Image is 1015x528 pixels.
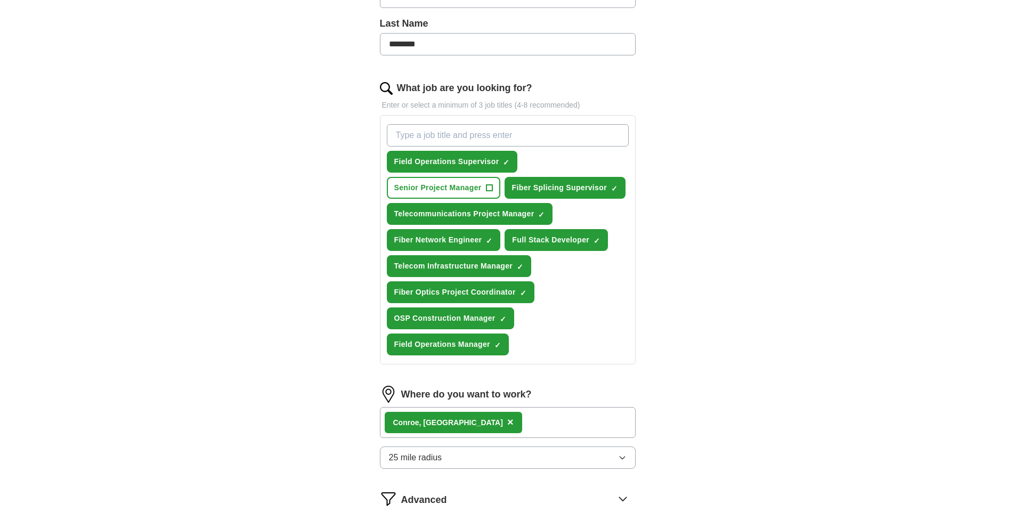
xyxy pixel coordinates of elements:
[486,237,492,245] span: ✓
[517,263,523,271] span: ✓
[394,234,482,246] span: Fiber Network Engineer
[594,237,600,245] span: ✓
[393,417,503,428] div: , [GEOGRAPHIC_DATA]
[494,341,501,350] span: ✓
[394,261,513,272] span: Telecom Infrastructure Manager
[512,182,607,193] span: Fiber Splicing Supervisor
[387,177,500,199] button: Senior Project Manager
[507,415,514,430] button: ×
[505,177,626,199] button: Fiber Splicing Supervisor✓
[394,313,496,324] span: OSP Construction Manager
[394,182,482,193] span: Senior Project Manager
[505,229,608,251] button: Full Stack Developer✓
[500,315,506,323] span: ✓
[387,151,518,173] button: Field Operations Supervisor✓
[387,307,514,329] button: OSP Construction Manager✓
[503,158,509,167] span: ✓
[393,418,419,427] strong: Conroe
[380,17,636,31] label: Last Name
[397,81,532,95] label: What job are you looking for?
[380,82,393,95] img: search.png
[387,334,509,355] button: Field Operations Manager✓
[387,124,629,147] input: Type a job title and press enter
[394,287,516,298] span: Fiber Optics Project Coordinator
[512,234,589,246] span: Full Stack Developer
[401,493,447,507] span: Advanced
[394,208,534,220] span: Telecommunications Project Manager
[520,289,526,297] span: ✓
[380,386,397,403] img: location.png
[380,100,636,111] p: Enter or select a minimum of 3 job titles (4-8 recommended)
[387,203,553,225] button: Telecommunications Project Manager✓
[538,210,545,219] span: ✓
[387,229,501,251] button: Fiber Network Engineer✓
[387,281,534,303] button: Fiber Optics Project Coordinator✓
[394,156,499,167] span: Field Operations Supervisor
[507,416,514,428] span: ×
[380,446,636,469] button: 25 mile radius
[611,184,618,193] span: ✓
[394,339,490,350] span: Field Operations Manager
[380,490,397,507] img: filter
[401,387,532,402] label: Where do you want to work?
[389,451,442,464] span: 25 mile radius
[387,255,532,277] button: Telecom Infrastructure Manager✓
